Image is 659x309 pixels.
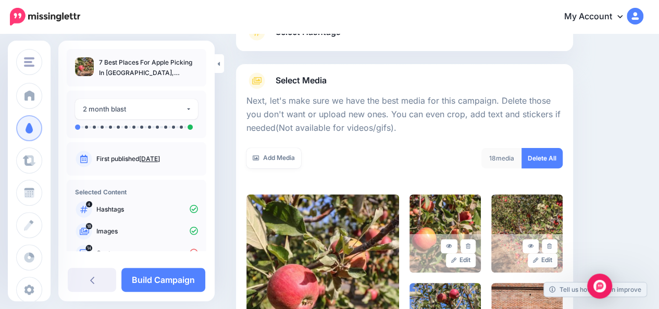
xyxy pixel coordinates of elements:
div: 2 month blast [83,103,185,115]
img: menu.png [24,57,34,67]
a: Select Media [246,72,563,89]
span: Select Media [276,73,327,88]
a: [DATE] [139,155,160,163]
p: Next, let's make sure we have the best media for this campaign. Delete those you don't want or up... [246,94,563,135]
p: Hashtags [96,205,198,214]
div: media [481,148,522,168]
h4: Selected Content [75,188,198,196]
span: 18 [86,223,92,229]
img: eca09be7d775fca9151d723b41e222d3_large.jpg [409,194,481,273]
a: Add Media [246,148,301,168]
a: Edit [446,253,476,267]
p: Quotes [96,249,198,258]
div: Open Intercom Messenger [587,274,612,299]
a: My Account [554,4,643,30]
a: Select Hashtags [246,24,563,51]
p: Images [96,227,198,236]
img: Missinglettr [10,8,80,26]
span: 18 [489,154,496,162]
img: 203fd3283a7c7ddcabbe0848f73f347f_thumb.jpg [75,57,94,76]
span: 4 [86,201,92,207]
span: 14 [86,245,93,251]
img: 4badff102ba4e9c1d755b05c308d0ec5_large.jpg [491,194,563,273]
a: Tell us how we can improve [544,282,646,296]
p: 7 Best Places For Apple Picking In [GEOGRAPHIC_DATA], [GEOGRAPHIC_DATA] 2025 [99,57,198,78]
button: 2 month blast [75,99,198,119]
a: Delete All [521,148,563,168]
p: First published [96,154,198,164]
a: Edit [528,253,557,267]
